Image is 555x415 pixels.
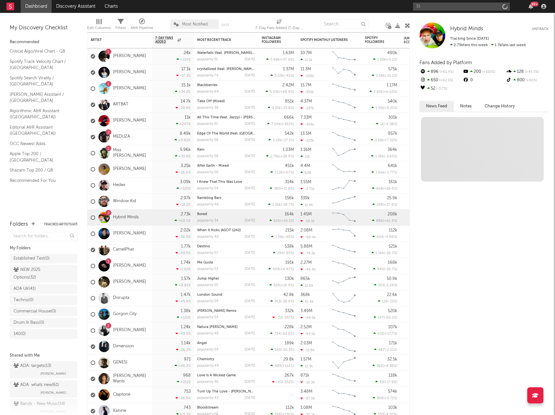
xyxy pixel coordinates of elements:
div: 161k [388,180,397,184]
span: 5.98k [270,58,280,62]
span: 380 [274,187,280,191]
button: Change History [478,101,521,112]
div: ( ) [268,138,294,142]
button: Save [221,23,229,27]
div: 50.2 [404,85,429,93]
div: popularity: 74 [197,74,218,77]
span: +392 % [282,123,293,126]
span: 1.7k fans last week [450,43,526,47]
div: ( ) [372,74,397,78]
span: 2.82k [374,90,383,94]
svg: Chart title [329,113,358,129]
div: 140 ( 0 ) [14,330,26,338]
a: Destino [197,245,210,248]
span: 1.25k [272,203,281,207]
a: Dimension [113,344,134,349]
span: -27.1 % [282,139,293,142]
div: -237k [300,106,314,110]
a: Claptone [113,392,130,398]
div: 62.2 [404,101,429,109]
a: Disrupta [113,295,129,301]
a: Jump Higher [197,277,219,281]
div: 11k [185,115,191,120]
div: ( ) [268,106,294,110]
div: -20.9 % [176,106,191,110]
div: ( ) [376,122,397,126]
div: ( ) [270,186,294,191]
div: Filters [116,16,126,35]
span: [PERSON_NAME] [40,389,66,397]
span: +60 % [525,79,537,82]
a: Hybrid Minds [113,215,139,220]
a: MEDUZA [113,134,130,140]
div: 4.37M [300,99,312,104]
div: -109k [300,74,314,78]
div: [DATE] [245,171,255,174]
a: [PERSON_NAME] [113,54,146,59]
div: ADA: whats new ( 61 ) [14,381,59,389]
div: 128 [506,68,549,76]
div: ADA UK ( 41 ) [14,285,36,293]
span: +62.1 % [438,79,453,82]
a: Critical Algo/Viral Chart - GB [10,48,71,55]
a: [PERSON_NAME] [113,279,146,285]
a: Bloodstream [197,406,218,410]
div: Filters [116,24,126,32]
div: ( ) [372,203,397,207]
span: 2.76k [270,155,279,158]
div: Rain [197,148,255,152]
div: Commercial House ( 0 ) [14,308,56,315]
div: popularity: 58 [197,138,218,142]
div: 164k [285,212,294,216]
div: popularity: 58 [197,154,218,158]
div: 451k [285,164,294,168]
div: -354k [300,122,314,126]
span: +18.4 % [384,187,396,191]
div: Drum & Bass ( 0 ) [14,319,44,327]
span: +6.63 % [384,90,396,94]
a: Hedex [113,183,125,188]
div: ( ) [266,90,294,94]
div: ( ) [369,90,397,94]
div: 0 [462,76,505,84]
span: +7.52 % [384,139,396,142]
div: 24k [184,51,191,55]
svg: Chart title [329,81,358,97]
div: [DATE] [245,187,255,190]
a: When It Kicks (ASOT 1242) [197,229,241,232]
a: Shazam Top 200 / GB [10,167,71,174]
div: ( ) [371,138,397,142]
a: Hybrid Minds [450,26,483,32]
div: 15.7M [300,83,311,87]
span: -4.58 % [385,123,396,126]
a: Bored [197,212,207,216]
div: ( ) [270,74,294,78]
div: 1.16M [300,148,311,152]
span: +57.6 % [281,58,293,62]
div: 1.03M [283,148,294,152]
a: [PERSON_NAME] [113,231,146,236]
div: Established Test ( 0 ) [14,255,50,262]
a: Editorial A&R Assistant ([GEOGRAPHIC_DATA]) [10,124,71,137]
div: 76.2 [404,198,429,205]
div: 7.33M [300,115,312,120]
div: [DATE] [245,90,255,94]
a: Established Test(0) [10,254,77,263]
div: popularity: 50 [197,171,218,174]
button: Notes [454,101,478,112]
span: 6.03k [270,90,279,94]
svg: Chart title [329,64,358,81]
a: [PERSON_NAME] [113,86,146,91]
div: Recommended [10,38,77,46]
div: 2.42M [282,83,294,87]
div: 2.73k [181,212,191,216]
div: 957k [388,132,397,136]
a: I Knew That This Was Love [197,180,242,184]
svg: Chart title [329,48,358,64]
span: 1.55k [377,58,386,62]
div: ADA: targets ( 13 ) [14,362,51,370]
span: -45 % [285,74,293,78]
div: Waterfalls (feat. Sam Harper & Bobby Harvey) [Ely Oaks Remix] [197,51,255,55]
div: 3.25k [181,164,191,168]
span: 1k [380,123,384,126]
